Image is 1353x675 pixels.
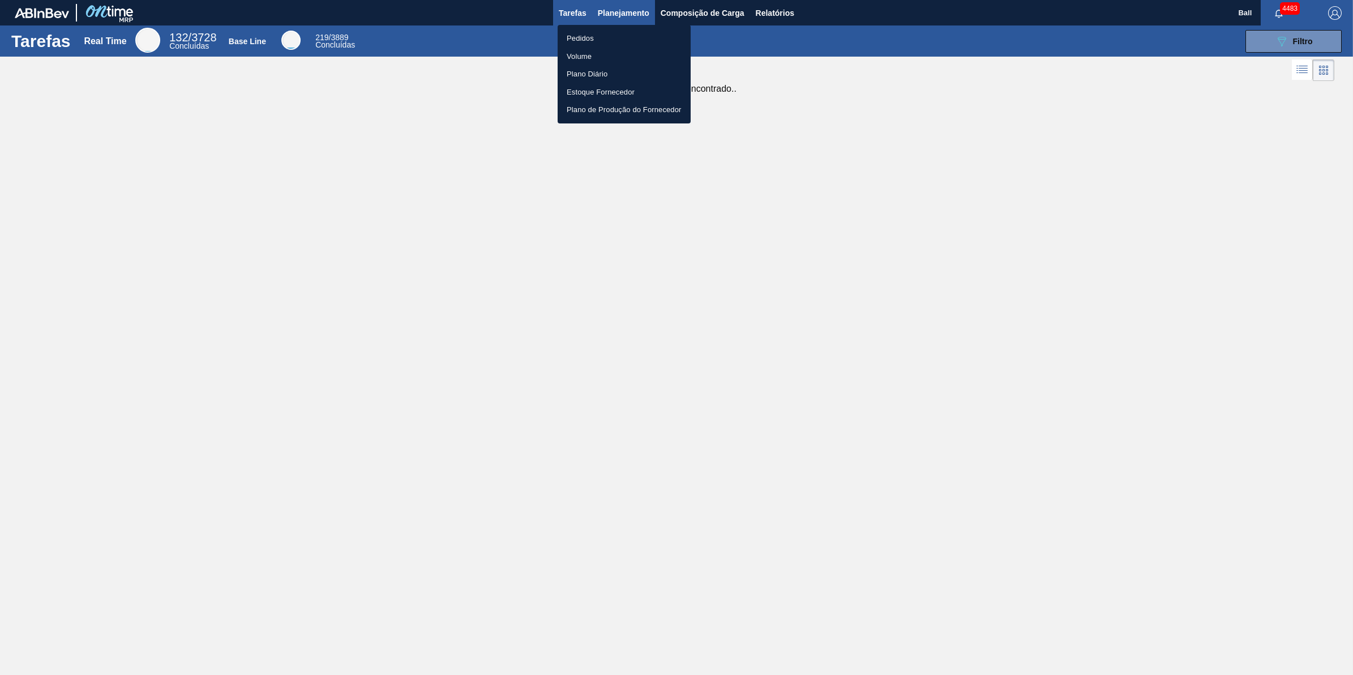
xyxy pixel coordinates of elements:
a: Plano de Produção do Fornecedor [558,101,691,119]
a: Plano Diário [558,65,691,83]
a: Volume [558,48,691,66]
a: Estoque Fornecedor [558,83,691,101]
a: Pedidos [558,29,691,48]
